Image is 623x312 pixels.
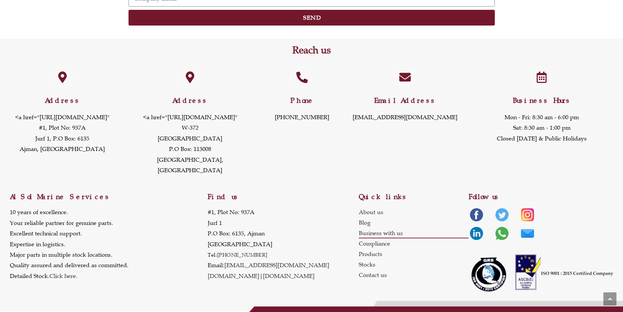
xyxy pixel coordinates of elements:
a: Address [172,96,208,105]
h2: Al Sol Marine Services [10,193,208,200]
p: <a href="[URL][DOMAIN_NAME]" #1, Plot No: 937A Jurf 1, P.O Box: 6135 Ajman, [GEOGRAPHIC_DATA] [3,112,121,155]
a: Phone [290,96,314,105]
a: About us [359,207,469,217]
a: Address [50,65,75,89]
a: Blog [359,217,469,228]
a: [PHONE_NUMBER] [217,251,268,258]
a: [EMAIL_ADDRESS][DOMAIN_NAME] [353,114,458,121]
h2: Find us [208,193,358,200]
a: Click here [49,272,76,280]
a: Address [45,96,80,105]
a: [EMAIL_ADDRESS][DOMAIN_NAME] [224,262,329,269]
a: Compliance [359,238,469,249]
a: Email Address [374,96,436,105]
p: <a href="[URL][DOMAIN_NAME]" W-372 [GEOGRAPHIC_DATA] P.O Box: 113008 [GEOGRAPHIC_DATA], [GEOGRAPH... [128,112,252,175]
span: Tel: [208,251,217,258]
p: #1, Plot No: 937A Jurf 1 P.O Box: 6135, Ajman [GEOGRAPHIC_DATA] Email: | [208,207,329,281]
p: 10 years of excellence. Your reliable partner for genuine parts. Excellent technical support. Exp... [10,207,129,281]
a: [PHONE_NUMBER] [275,114,329,121]
h2: Quick links [359,193,469,200]
a: Scroll to the top of the page [603,292,616,305]
h2: Follow us [469,193,613,200]
a: Business with us [359,228,469,238]
a: Products [359,249,469,259]
span: Send [303,15,321,21]
button: Send [129,10,495,26]
a: Phone [290,65,314,89]
p: Mon - Fri: 8:30 am - 6:00 pm Sat: 8:30 am - 1:00 pm Closed [DATE] & Public Holidays [464,112,619,144]
span: Business Hours [513,96,571,105]
span: . [49,272,78,280]
a: Email Address [393,65,417,89]
a: Address [178,65,202,89]
a: [DOMAIN_NAME] [263,272,315,280]
a: [DOMAIN_NAME] [208,272,259,280]
a: Contact us [359,270,469,280]
a: Stocks [359,259,469,270]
